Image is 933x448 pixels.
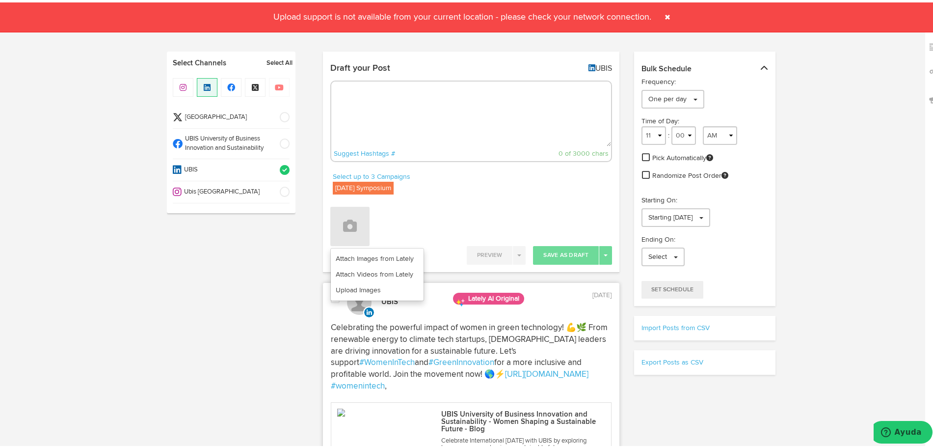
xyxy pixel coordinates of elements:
[559,148,609,155] span: 0 of 3000 chars
[652,151,713,161] span: Pick Automatically
[441,408,596,430] p: UBIS University of Business Innovation and Sustainability - Women Shaping a Sustainable Future - ...
[641,114,768,124] div: Time of Day:
[668,130,669,137] span: :
[641,59,692,75] span: Bulk Schedule
[331,280,424,296] a: Upload Images
[182,163,273,172] span: UBIS
[267,10,657,19] span: Upload support is not available from your current location - please check your network connection.
[333,169,410,180] a: Select up to 3 Campaigns
[874,419,933,443] iframe: Abre un widget desde donde se puede obtener más información
[267,56,293,66] a: Select All
[641,279,703,296] button: Set Schedule
[648,251,667,258] span: Select
[330,61,390,70] h4: Draft your Post
[363,304,375,316] img: linkedin.svg
[648,93,687,100] span: One per day
[505,368,588,376] a: [URL][DOMAIN_NAME]
[428,356,494,364] a: #GreenInnovation
[641,193,768,203] p: Starting On:
[455,295,465,305] img: sparkles.png
[337,406,435,414] img: ho9yJHTVaH8DafHhsumA
[651,284,693,290] span: Set Schedule
[641,357,703,364] a: Export Posts as CSV
[588,62,612,70] di-null: UBIS
[381,296,398,303] strong: UBIS
[331,264,424,280] a: Attach Videos from Lately
[167,56,261,66] a: Select Channels
[183,111,273,120] span: [GEOGRAPHIC_DATA]
[334,148,395,155] a: Suggest Hashtags #
[183,132,273,150] span: UBIS University of Business Innovation and Sustainability
[331,380,385,388] a: #womenintech
[385,380,387,388] span: ,
[359,356,415,364] a: #WomenInTech
[347,288,372,312] img: avatar_blank.jpg
[182,185,273,195] span: Ubis [GEOGRAPHIC_DATA]
[648,212,693,219] span: Starting [DATE]
[641,322,710,329] a: Import Posts from CSV
[467,244,512,262] button: Preview
[415,356,428,364] span: and
[333,179,394,192] label: [DATE] Symposium
[331,249,424,264] a: Attach Images from Lately
[453,290,524,302] span: Lately AI Original
[652,168,728,178] span: Randomize Post Order
[641,75,768,84] p: Frequency:
[533,244,599,262] button: Save As Draft
[331,321,610,364] span: Celebrating the powerful impact of women in green technology! 💪🌿 From renewable energy to climate...
[641,232,768,242] p: Ending On:
[592,289,612,296] time: [DATE]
